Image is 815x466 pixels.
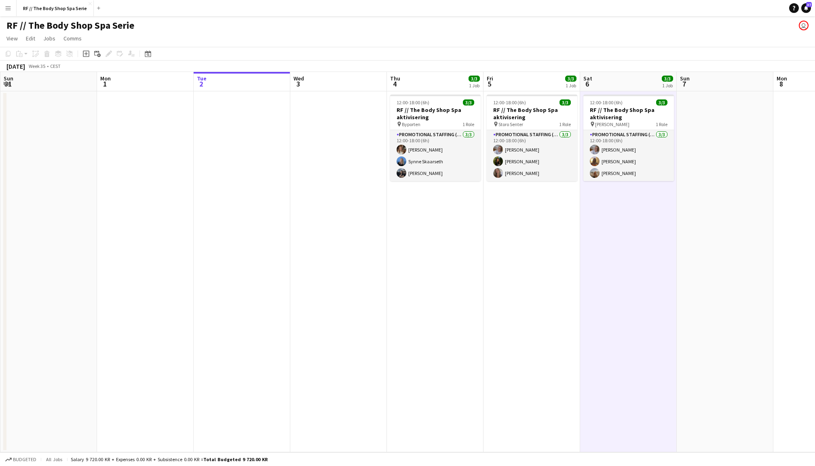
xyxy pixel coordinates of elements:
span: 1 Role [462,121,474,127]
span: Week 35 [27,63,47,69]
span: Byporten [402,121,420,127]
span: Mon [100,75,111,82]
h1: RF // The Body Shop Spa Serie [6,19,134,32]
span: Storo Senter [498,121,523,127]
span: 3/3 [560,99,571,105]
span: 12:00-18:00 (6h) [493,99,526,105]
span: Wed [293,75,304,82]
app-card-role: Promotional Staffing (Promotional Staff)3/312:00-18:00 (6h)[PERSON_NAME][PERSON_NAME][PERSON_NAME] [583,130,674,181]
span: Fri [487,75,493,82]
a: View [3,33,21,44]
span: [PERSON_NAME] [595,121,629,127]
app-user-avatar: Marit Holvik [799,21,809,30]
div: 1 Job [469,82,479,89]
div: 1 Job [662,82,673,89]
div: Salary 9 720.00 KR + Expenses 0.00 KR + Subsistence 0.00 KR = [71,456,268,462]
button: RF // The Body Shop Spa Serie [17,0,94,16]
span: 3/3 [463,99,474,105]
span: Jobs [43,35,55,42]
span: 3/3 [565,76,576,82]
span: 1 [99,79,111,89]
span: Sat [583,75,592,82]
div: 1 Job [566,82,576,89]
button: Budgeted [4,455,38,464]
app-job-card: 12:00-18:00 (6h)3/3RF // The Body Shop Spa aktivisering [PERSON_NAME]1 RolePromotional Staffing (... [583,95,674,181]
app-card-role: Promotional Staffing (Promotional Staff)3/312:00-18:00 (6h)[PERSON_NAME][PERSON_NAME][PERSON_NAME] [487,130,577,181]
span: 5 [486,79,493,89]
span: 1 Role [559,121,571,127]
span: Edit [26,35,35,42]
a: Edit [23,33,38,44]
span: 1 Role [656,121,667,127]
span: 8 [775,79,787,89]
span: 12:00-18:00 (6h) [590,99,623,105]
span: 3 [292,79,304,89]
h3: RF // The Body Shop Spa aktivisering [390,106,481,121]
span: 3/3 [662,76,673,82]
div: [DATE] [6,62,25,70]
span: Budgeted [13,457,36,462]
a: Jobs [40,33,59,44]
span: Mon [777,75,787,82]
span: All jobs [44,456,64,462]
span: 37 [806,2,812,7]
span: 2 [196,79,207,89]
span: 7 [679,79,690,89]
a: 37 [801,3,811,13]
span: Tue [197,75,207,82]
span: Sun [4,75,13,82]
span: Comms [63,35,82,42]
span: 12:00-18:00 (6h) [397,99,429,105]
span: Total Budgeted 9 720.00 KR [203,456,268,462]
a: Comms [60,33,85,44]
span: 6 [582,79,592,89]
span: View [6,35,18,42]
h3: RF // The Body Shop Spa aktivisering [487,106,577,121]
span: 3/3 [656,99,667,105]
app-card-role: Promotional Staffing (Promotional Staff)3/312:00-18:00 (6h)[PERSON_NAME]Synne Skaarseth[PERSON_NAME] [390,130,481,181]
app-job-card: 12:00-18:00 (6h)3/3RF // The Body Shop Spa aktivisering Byporten1 RolePromotional Staffing (Promo... [390,95,481,181]
div: CEST [50,63,61,69]
h3: RF // The Body Shop Spa aktivisering [583,106,674,121]
span: 31 [2,79,13,89]
span: 4 [389,79,400,89]
span: Sun [680,75,690,82]
span: Thu [390,75,400,82]
app-job-card: 12:00-18:00 (6h)3/3RF // The Body Shop Spa aktivisering Storo Senter1 RolePromotional Staffing (P... [487,95,577,181]
span: 3/3 [469,76,480,82]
